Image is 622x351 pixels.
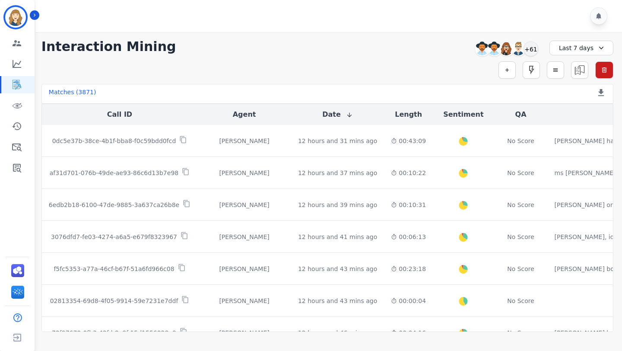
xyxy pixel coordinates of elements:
[5,7,26,28] img: Bordered avatar
[298,169,377,177] div: 12 hours and 37 mins ago
[298,329,377,337] div: 12 hours and 46 mins ago
[298,233,377,241] div: 12 hours and 41 mins ago
[54,265,174,273] p: f5fc5353-a77a-46cf-b67f-51a6fd966c08
[507,201,534,209] div: No Score
[298,137,377,145] div: 12 hours and 31 mins ago
[204,329,284,337] div: [PERSON_NAME]
[391,329,426,337] div: 00:04:16
[41,39,176,54] h1: Interaction Mining
[204,137,284,145] div: [PERSON_NAME]
[443,109,483,120] button: Sentiment
[507,265,534,273] div: No Score
[49,201,179,209] p: 6edb2b18-6100-47de-9885-3a637ca26b8e
[204,265,284,273] div: [PERSON_NAME]
[107,109,132,120] button: Call ID
[507,137,534,145] div: No Score
[51,233,177,241] p: 3076dfd7-fe03-4274-a6a5-e679f8323967
[507,233,534,241] div: No Score
[204,169,284,177] div: [PERSON_NAME]
[391,201,426,209] div: 00:10:31
[507,329,534,337] div: No Score
[298,265,377,273] div: 12 hours and 43 mins ago
[391,137,426,145] div: 00:43:09
[204,233,284,241] div: [PERSON_NAME]
[524,41,538,56] div: +61
[507,169,534,177] div: No Score
[50,169,178,177] p: af31d701-076b-49de-ae93-86c6d13b7e98
[52,329,176,337] p: 72f97679-0fb3-42fd-8e8f-15d1556028a9
[391,169,426,177] div: 00:10:22
[515,109,527,120] button: QA
[395,109,422,120] button: Length
[507,297,534,305] div: No Score
[204,201,284,209] div: [PERSON_NAME]
[549,41,613,55] div: Last 7 days
[298,297,377,305] div: 12 hours and 43 mins ago
[391,297,426,305] div: 00:00:04
[322,109,353,120] button: Date
[298,201,377,209] div: 12 hours and 39 mins ago
[233,109,256,120] button: Agent
[391,265,426,273] div: 00:23:18
[204,297,284,305] div: [PERSON_NAME]
[50,297,178,305] p: 02813354-69d8-4f05-9914-59e7231e7ddf
[49,88,96,100] div: Matches ( 3871 )
[52,137,176,145] p: 0dc5e37b-38ce-4b1f-bba8-f0c59bdd0fcd
[391,233,426,241] div: 00:06:13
